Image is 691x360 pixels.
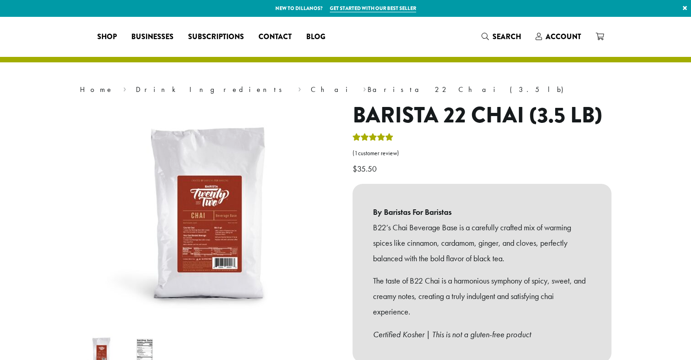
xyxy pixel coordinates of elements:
a: Chai [311,85,353,94]
a: Get started with our best seller [330,5,416,12]
span: › [123,81,126,95]
a: Drink Ingredients [136,85,288,94]
span: › [363,81,366,95]
span: Subscriptions [188,31,244,43]
a: Shop [90,30,124,44]
em: Certified Kosher | This is not a gluten-free product [373,329,531,340]
span: Blog [306,31,325,43]
span: 1 [354,149,358,157]
span: $ [353,163,357,174]
nav: Breadcrumb [80,84,611,95]
p: The taste of B22 Chai is a harmonious symphony of spicy, sweet, and creamy notes, creating a trul... [373,273,591,319]
a: Search [474,29,528,44]
h1: Barista 22 Chai (3.5 lb) [353,102,611,129]
div: Rated 5.00 out of 5 [353,132,393,146]
span: Search [492,31,521,42]
bdi: 35.50 [353,163,379,174]
b: By Baristas For Baristas [373,204,591,220]
span: Contact [259,31,292,43]
a: (1customer review) [353,149,611,158]
a: Home [80,85,114,94]
span: Businesses [131,31,174,43]
span: Account [546,31,581,42]
span: Shop [97,31,117,43]
span: › [298,81,301,95]
p: B22’s Chai Beverage Base is a carefully crafted mix of warming spices like cinnamon, cardamom, gi... [373,220,591,266]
